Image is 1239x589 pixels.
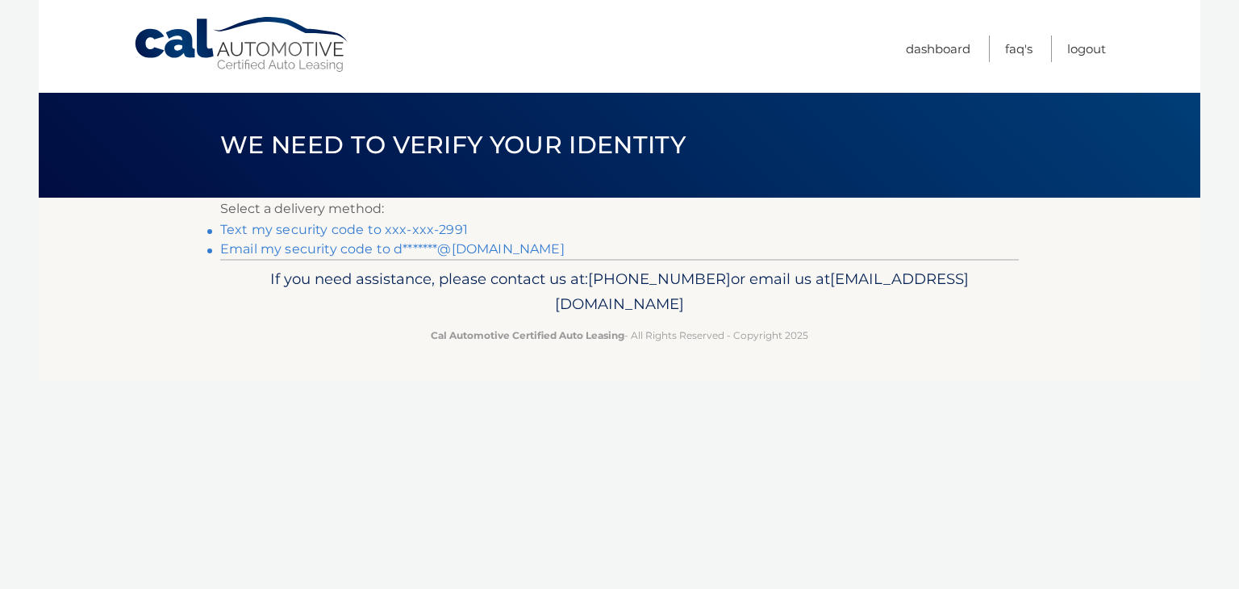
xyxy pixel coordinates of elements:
[231,327,1008,344] p: - All Rights Reserved - Copyright 2025
[133,16,351,73] a: Cal Automotive
[1067,36,1106,62] a: Logout
[231,266,1008,318] p: If you need assistance, please contact us at: or email us at
[220,222,468,237] a: Text my security code to xxx-xxx-2991
[220,130,686,160] span: We need to verify your identity
[906,36,970,62] a: Dashboard
[220,198,1019,220] p: Select a delivery method:
[431,329,624,341] strong: Cal Automotive Certified Auto Leasing
[588,269,731,288] span: [PHONE_NUMBER]
[220,241,565,257] a: Email my security code to d*******@[DOMAIN_NAME]
[1005,36,1032,62] a: FAQ's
